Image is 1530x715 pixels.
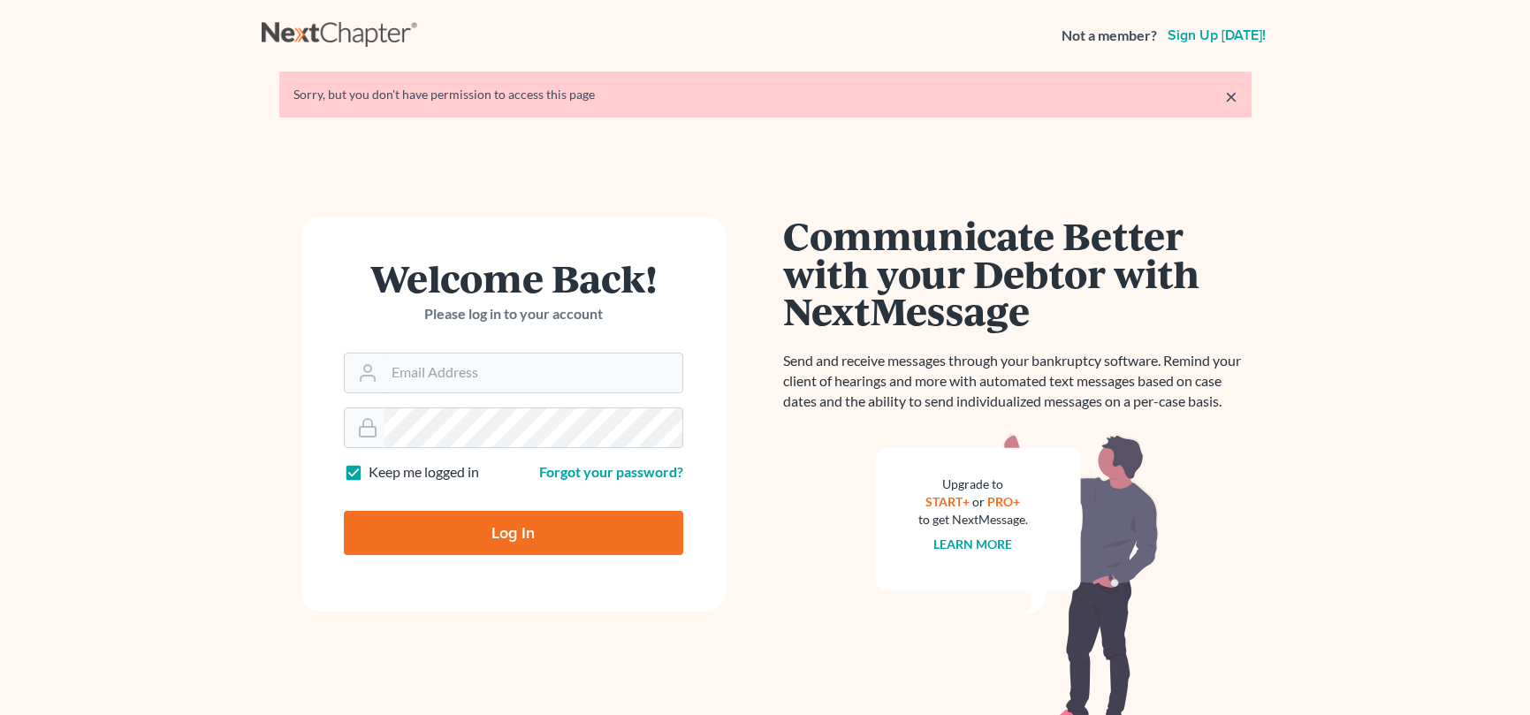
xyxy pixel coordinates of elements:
div: Upgrade to [918,475,1028,493]
span: or [972,494,985,509]
input: Email Address [384,354,682,392]
div: Sorry, but you don't have permission to access this page [293,86,1237,103]
a: Learn more [933,536,1012,551]
p: Send and receive messages through your bankruptcy software. Remind your client of hearings and mo... [783,351,1252,412]
h1: Welcome Back! [344,259,683,297]
a: PRO+ [987,494,1020,509]
h1: Communicate Better with your Debtor with NextMessage [783,217,1252,330]
strong: Not a member? [1062,26,1157,46]
label: Keep me logged in [369,462,479,483]
a: START+ [925,494,970,509]
input: Log In [344,511,683,555]
a: Sign up [DATE]! [1164,28,1269,42]
p: Please log in to your account [344,304,683,324]
div: to get NextMessage. [918,511,1028,529]
a: Forgot your password? [539,463,683,480]
a: × [1225,86,1237,107]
